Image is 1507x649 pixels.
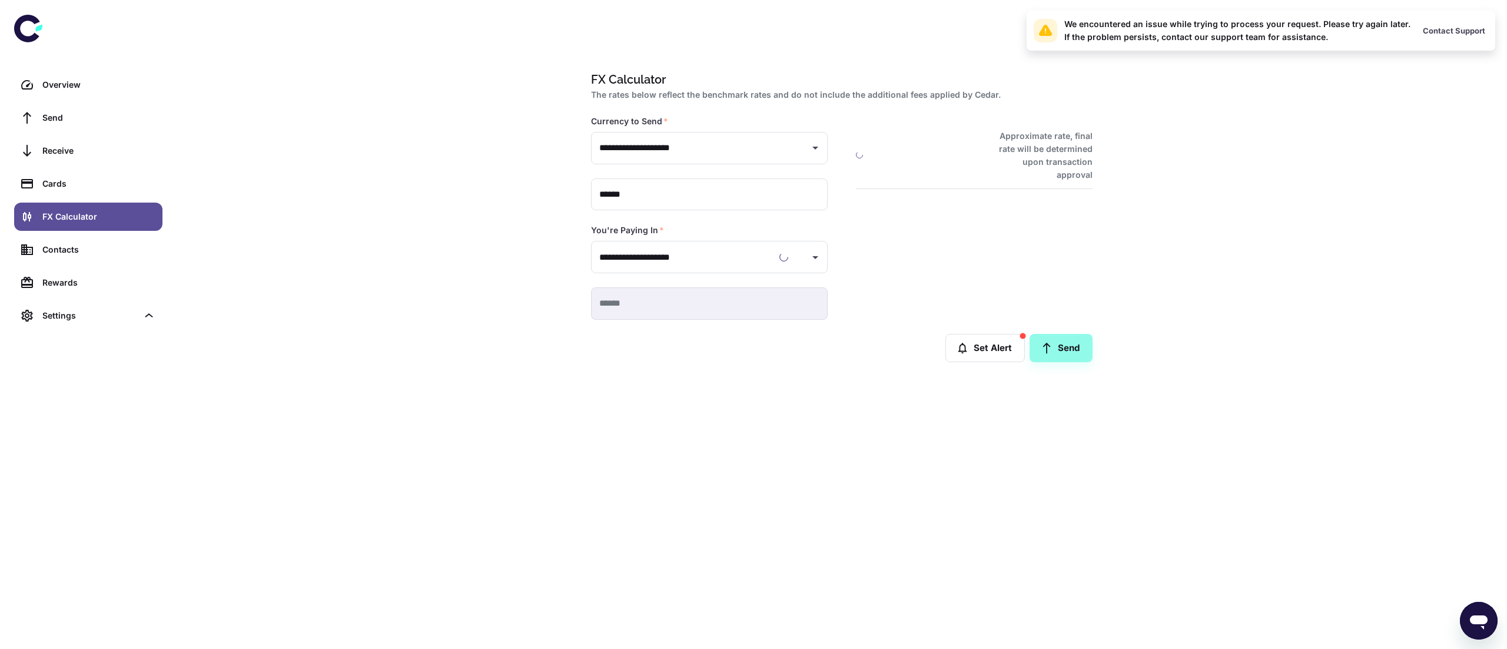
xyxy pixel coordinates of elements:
[14,170,162,198] a: Cards
[42,144,155,157] div: Receive
[1420,22,1488,39] button: Contact Support
[14,71,162,99] a: Overview
[591,71,1088,88] h1: FX Calculator
[986,130,1093,181] h6: Approximate rate, final rate will be determined upon transaction approval
[14,104,162,132] a: Send
[14,236,162,264] a: Contacts
[14,203,162,231] a: FX Calculator
[14,302,162,330] div: Settings
[42,210,155,223] div: FX Calculator
[42,177,155,190] div: Cards
[1064,18,1410,44] div: We encountered an issue while trying to process your request. Please try again later. If the prob...
[42,276,155,289] div: Rewards
[42,78,155,91] div: Overview
[591,115,668,127] label: Currency to Send
[42,243,155,256] div: Contacts
[807,249,824,266] button: Open
[591,224,664,236] label: You're Paying In
[42,111,155,124] div: Send
[945,334,1025,362] button: Set Alert
[42,309,138,322] div: Settings
[14,269,162,297] a: Rewards
[1460,602,1498,640] iframe: Button to launch messaging window
[14,137,162,165] a: Receive
[807,140,824,156] button: Open
[1030,334,1093,362] a: Send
